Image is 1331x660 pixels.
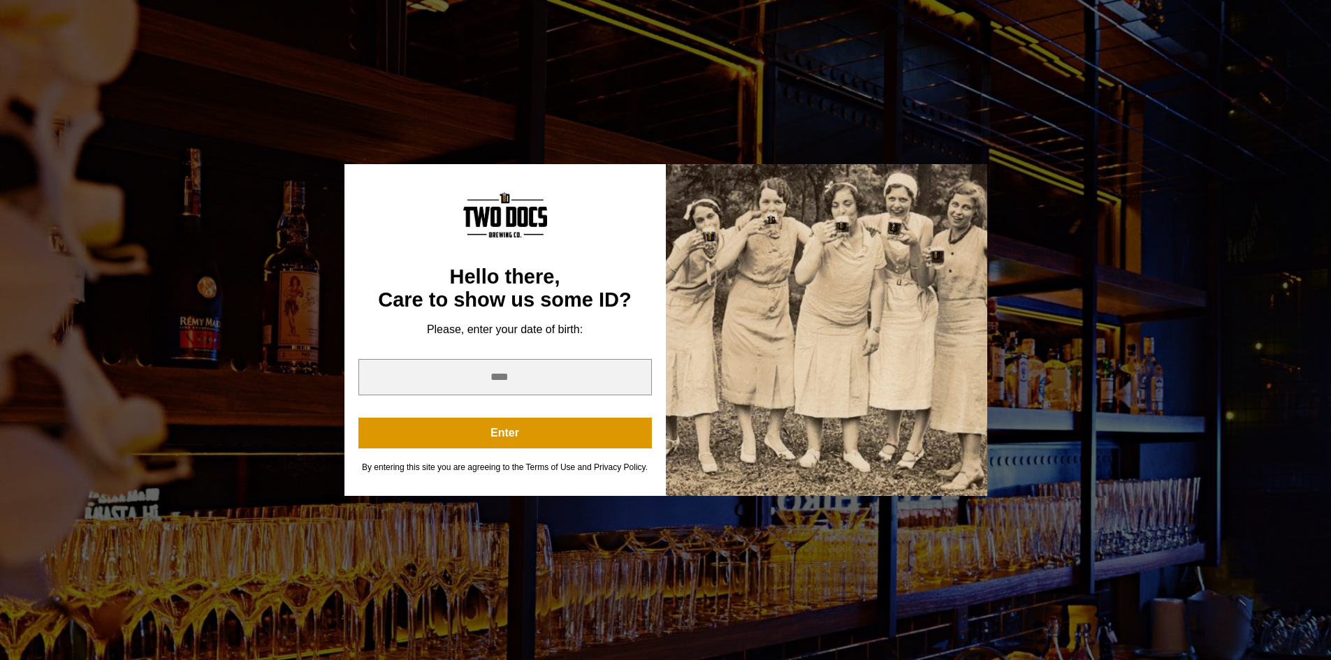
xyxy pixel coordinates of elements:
[358,462,652,473] div: By entering this site you are agreeing to the Terms of Use and Privacy Policy.
[358,265,652,312] div: Hello there, Care to show us some ID?
[358,323,652,337] div: Please, enter your date of birth:
[463,192,547,237] img: Content Logo
[358,418,652,448] button: Enter
[358,359,652,395] input: year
